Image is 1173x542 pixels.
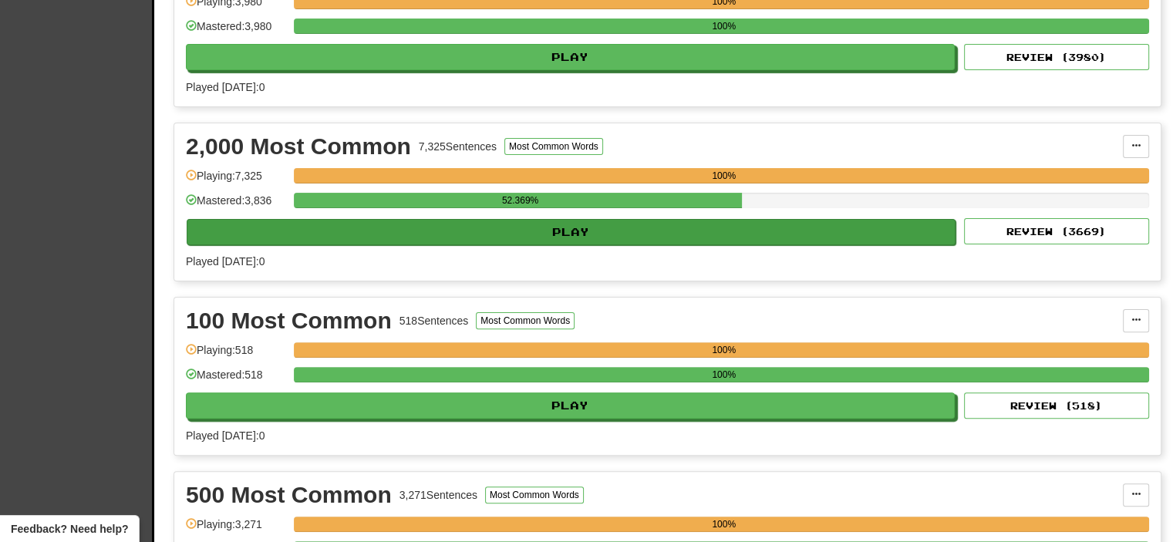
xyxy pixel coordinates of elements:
[186,429,265,442] span: Played [DATE]: 0
[186,309,392,332] div: 100 Most Common
[11,521,128,537] span: Open feedback widget
[187,219,956,245] button: Play
[419,139,497,154] div: 7,325 Sentences
[399,313,469,328] div: 518 Sentences
[298,168,1149,183] div: 100%
[186,483,392,507] div: 500 Most Common
[964,392,1149,419] button: Review (518)
[186,342,286,368] div: Playing: 518
[298,517,1149,532] div: 100%
[186,517,286,542] div: Playing: 3,271
[964,218,1149,244] button: Review (3669)
[186,19,286,44] div: Mastered: 3,980
[399,487,477,503] div: 3,271 Sentences
[964,44,1149,70] button: Review (3980)
[298,193,742,208] div: 52.369%
[186,392,955,419] button: Play
[186,193,286,218] div: Mastered: 3,836
[298,342,1149,358] div: 100%
[186,367,286,392] div: Mastered: 518
[186,135,411,158] div: 2,000 Most Common
[186,255,265,268] span: Played [DATE]: 0
[186,81,265,93] span: Played [DATE]: 0
[298,19,1149,34] div: 100%
[504,138,603,155] button: Most Common Words
[476,312,575,329] button: Most Common Words
[298,367,1149,382] div: 100%
[186,44,955,70] button: Play
[485,486,584,503] button: Most Common Words
[186,168,286,194] div: Playing: 7,325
